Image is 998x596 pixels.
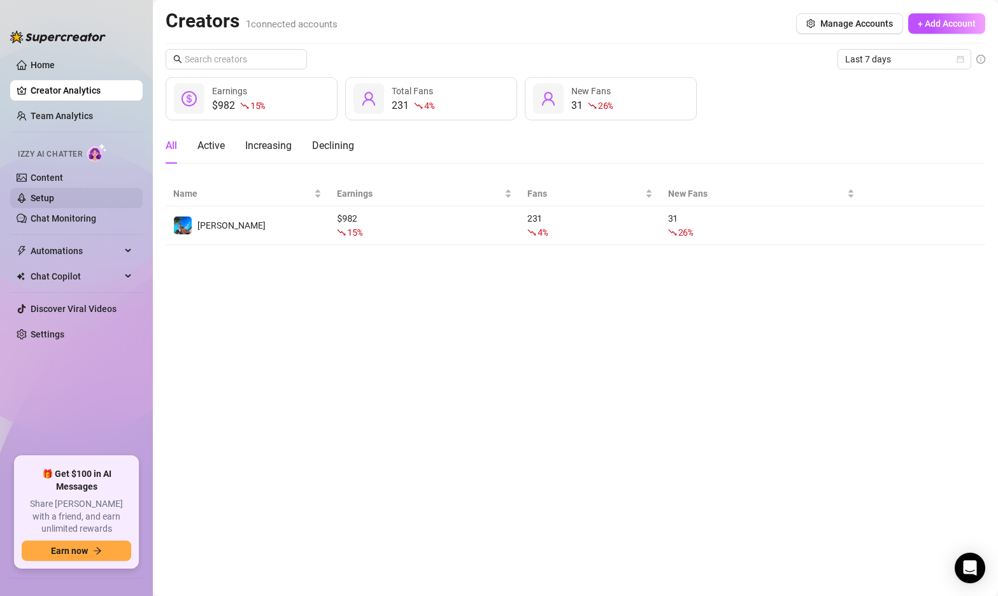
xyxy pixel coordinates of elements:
span: info-circle [976,55,985,64]
span: Fans [527,187,643,201]
span: search [173,55,182,64]
span: Izzy AI Chatter [18,148,82,160]
span: Share [PERSON_NAME] with a friend, and earn unlimited rewards [22,498,131,536]
a: Content [31,173,63,183]
span: Name [173,187,311,201]
a: Discover Viral Videos [31,304,117,314]
div: Increasing [245,138,292,153]
span: fall [337,228,346,237]
span: Manage Accounts [820,18,893,29]
img: logo-BBDzfeDw.svg [10,31,106,43]
img: Ryan [174,216,192,234]
th: Name [166,181,329,206]
span: fall [527,228,536,237]
div: 231 [392,98,434,113]
span: Earn now [51,546,88,556]
button: + Add Account [908,13,985,34]
span: setting [806,19,815,28]
div: All [166,138,177,153]
span: Chat Copilot [31,266,121,287]
span: Earnings [212,86,247,96]
span: 15 % [250,99,265,111]
div: 31 [571,98,613,113]
span: New Fans [571,86,611,96]
span: 4 % [424,99,434,111]
span: 26 % [598,99,613,111]
span: 26 % [678,226,693,238]
a: Chat Monitoring [31,213,96,223]
a: Settings [31,329,64,339]
input: Search creators [185,52,289,66]
th: Earnings [329,181,520,206]
a: Home [31,60,55,70]
div: $ 982 [337,211,512,239]
th: New Fans [660,181,862,206]
span: fall [588,101,597,110]
span: New Fans [668,187,845,201]
button: Manage Accounts [796,13,903,34]
div: 31 [668,211,855,239]
button: Earn nowarrow-right [22,541,131,561]
span: 4 % [538,226,547,238]
div: 231 [527,211,653,239]
div: Declining [312,138,354,153]
span: fall [414,101,423,110]
span: Automations [31,241,121,261]
span: thunderbolt [17,246,27,256]
span: dollar-circle [182,91,197,106]
span: user [361,91,376,106]
h2: Creators [166,9,338,33]
span: fall [240,101,249,110]
span: + Add Account [918,18,976,29]
span: fall [668,228,677,237]
div: Open Intercom Messenger [955,553,985,583]
span: 1 connected accounts [246,18,338,30]
div: Active [197,138,225,153]
span: Total Fans [392,86,433,96]
a: Team Analytics [31,111,93,121]
span: 15 % [347,226,362,238]
span: Earnings [337,187,502,201]
div: $982 [212,98,265,113]
span: Last 7 days [845,50,964,69]
a: Setup [31,193,54,203]
span: user [541,91,556,106]
img: AI Chatter [87,143,107,162]
span: calendar [957,55,964,63]
a: Creator Analytics [31,80,132,101]
span: arrow-right [93,546,102,555]
th: Fans [520,181,660,206]
span: 🎁 Get $100 in AI Messages [22,468,131,493]
img: Chat Copilot [17,272,25,281]
span: [PERSON_NAME] [197,220,266,231]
